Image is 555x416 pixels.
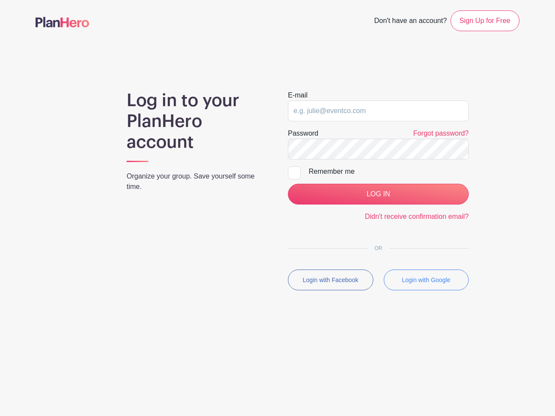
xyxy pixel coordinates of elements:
a: Forgot password? [413,130,469,137]
input: e.g. julie@eventco.com [288,101,469,121]
label: Password [288,128,318,139]
h1: Log in to your PlanHero account [127,90,267,153]
span: OR [368,245,389,251]
small: Login with Facebook [303,276,358,283]
label: E-mail [288,90,307,101]
button: Login with Facebook [288,270,373,290]
button: Login with Google [384,270,469,290]
input: LOG IN [288,184,469,205]
p: Organize your group. Save yourself some time. [127,171,267,192]
div: Remember me [309,166,469,177]
span: Don't have an account? [374,12,447,31]
img: logo-507f7623f17ff9eddc593b1ce0a138ce2505c220e1c5a4e2b4648c50719b7d32.svg [36,17,89,27]
a: Sign Up for Free [451,10,519,31]
small: Login with Google [402,276,451,283]
a: Didn't receive confirmation email? [365,213,469,220]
